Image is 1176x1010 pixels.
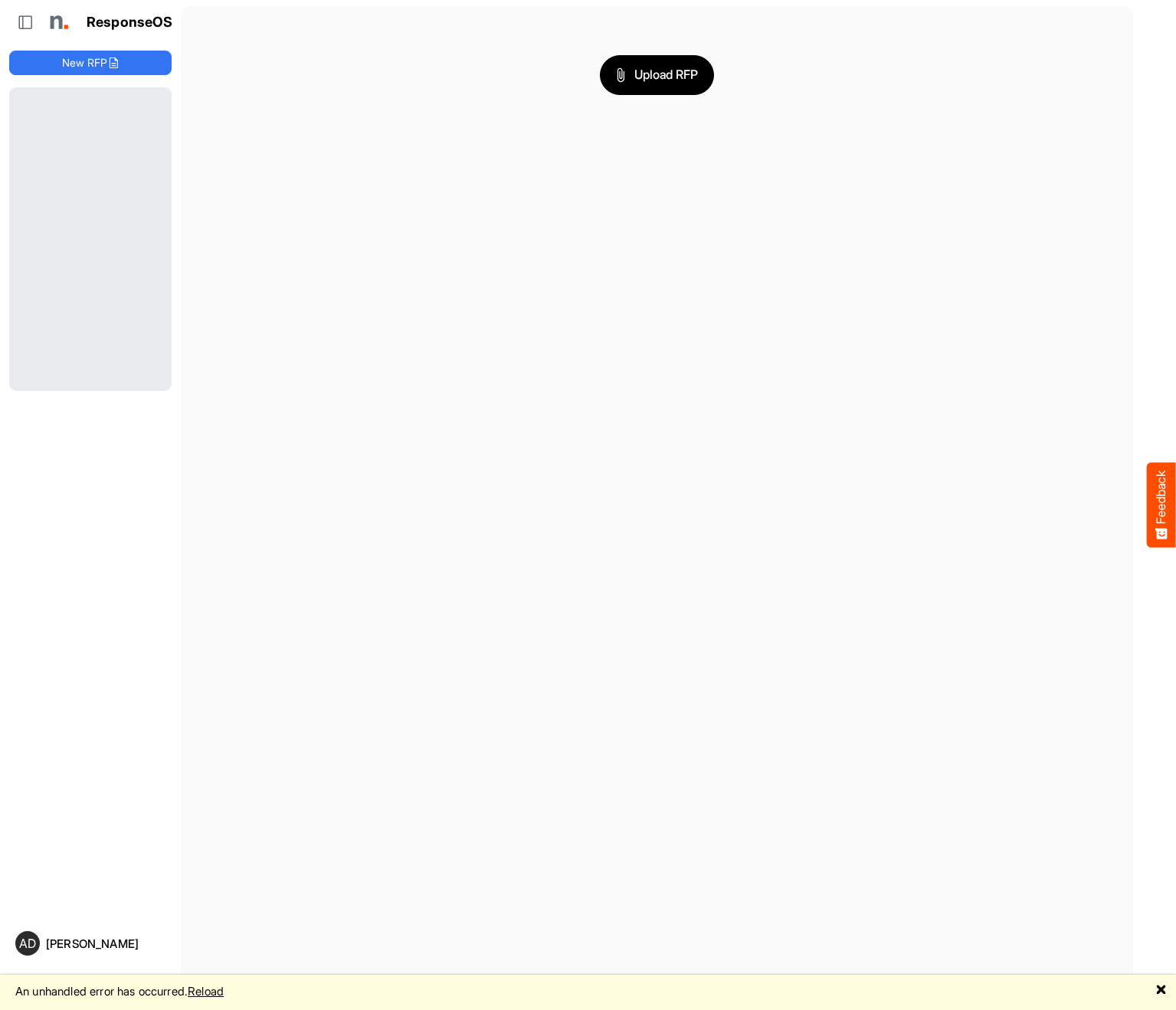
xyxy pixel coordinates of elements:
img: Northell [42,7,73,38]
a: 🗙 [1155,981,1167,1000]
button: Feedback [1147,463,1176,548]
span: AD [19,937,36,949]
span: Upload RFP [616,65,699,85]
button: New RFP [9,51,172,75]
button: Upload RFP [600,55,715,95]
div: [PERSON_NAME] [46,938,165,949]
a: Reload [188,984,224,999]
p: Copyright 2004 - 2025 Northell Partners Ltd. All Rights Reserved. v 1.1.0 [9,974,172,1001]
div: Loading... [9,87,172,390]
h1: ResponseOS [87,15,173,31]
